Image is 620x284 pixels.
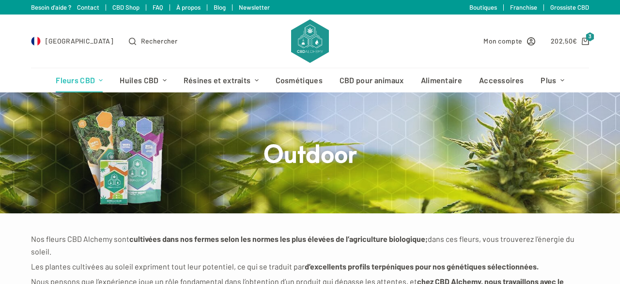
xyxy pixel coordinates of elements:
[305,262,539,271] strong: d’excellents profils terpéniques pour nos génétiques sélectionnées.
[128,137,492,168] h1: Outdoor
[551,37,577,45] bdi: 202,50
[31,3,99,11] a: Besoin d'aide ? Contact
[471,68,532,92] a: Accessoires
[31,260,589,273] p: Les plantes cultivées au soleil expriment tout leur potentiel, ce qui se traduit par
[586,32,594,42] span: 3
[239,3,270,11] a: Newsletter
[510,3,537,11] a: Franchise
[291,19,329,63] img: CBD Alchemy
[550,3,589,11] a: Grossiste CBD
[46,35,113,46] span: [GEOGRAPHIC_DATA]
[267,68,331,92] a: Cosmétiques
[31,35,113,46] a: Select Country
[532,68,573,92] a: Plus
[175,68,267,92] a: Résines et extraits
[331,68,412,92] a: CBD pour animaux
[214,3,226,11] a: Blog
[129,35,178,46] button: Ouvrir le formulaire de recherche
[112,3,139,11] a: CBD Shop
[47,68,573,92] nav: Menu d’en-tête
[31,233,589,258] p: Nos fleurs CBD Alchemy sont dans ces fleurs, vous trouverez l’énergie du soleil.
[129,234,428,243] strong: cultivées dans nos fermes selon les normes les plus élevées de l’agriculture biologique;
[153,3,163,11] a: FAQ
[31,36,41,46] img: FR Flag
[47,68,111,92] a: Fleurs CBD
[176,3,201,11] a: À propos
[551,35,589,46] a: Panier d’achat
[469,3,497,11] a: Boutiques
[412,68,470,92] a: Alimentaire
[111,68,175,92] a: Huiles CBD
[141,35,178,46] span: Rechercher
[483,35,522,46] span: Mon compte
[483,35,535,46] a: Mon compte
[573,37,577,45] span: €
